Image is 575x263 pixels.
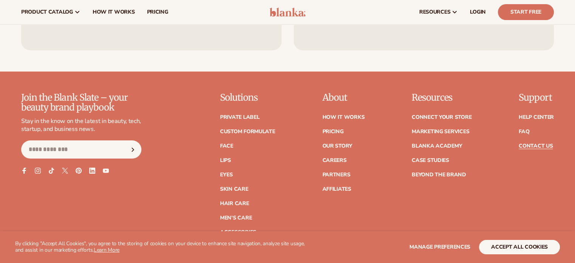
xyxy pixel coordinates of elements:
span: LOGIN [470,9,486,15]
a: Help Center [519,115,554,120]
p: About [322,93,364,103]
a: Men's Care [220,215,252,221]
a: Custom formulate [220,129,275,134]
a: Skin Care [220,187,248,192]
a: Hair Care [220,201,249,206]
a: Marketing services [412,129,469,134]
span: Manage preferences [409,243,470,251]
p: Join the Blank Slate – your beauty brand playbook [21,93,141,113]
a: Lips [220,158,231,163]
a: Eyes [220,172,233,177]
a: Case Studies [412,158,449,163]
a: Blanka Academy [412,143,462,149]
a: Face [220,143,233,149]
a: Affiliates [322,187,351,192]
a: Careers [322,158,346,163]
a: Connect your store [412,115,471,120]
a: Learn More [94,246,119,254]
a: Private label [220,115,259,120]
a: Contact Us [519,143,553,149]
a: How It Works [322,115,364,120]
a: Our Story [322,143,352,149]
p: Stay in the know on the latest in beauty, tech, startup, and business news. [21,117,141,133]
a: Partners [322,172,350,177]
button: Subscribe [124,140,141,159]
span: How It Works [93,9,135,15]
p: Resources [412,93,471,103]
button: Manage preferences [409,240,470,254]
span: pricing [147,9,168,15]
a: FAQ [519,129,529,134]
p: Support [519,93,554,103]
span: resources [419,9,450,15]
a: Pricing [322,129,343,134]
p: Solutions [220,93,275,103]
a: Beyond the brand [412,172,466,177]
img: logo [270,8,305,17]
a: Start Free [498,4,554,20]
span: product catalog [21,9,73,15]
button: accept all cookies [479,240,560,254]
p: By clicking "Accept All Cookies", you agree to the storing of cookies on your device to enhance s... [15,241,313,254]
a: Accessories [220,230,256,235]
